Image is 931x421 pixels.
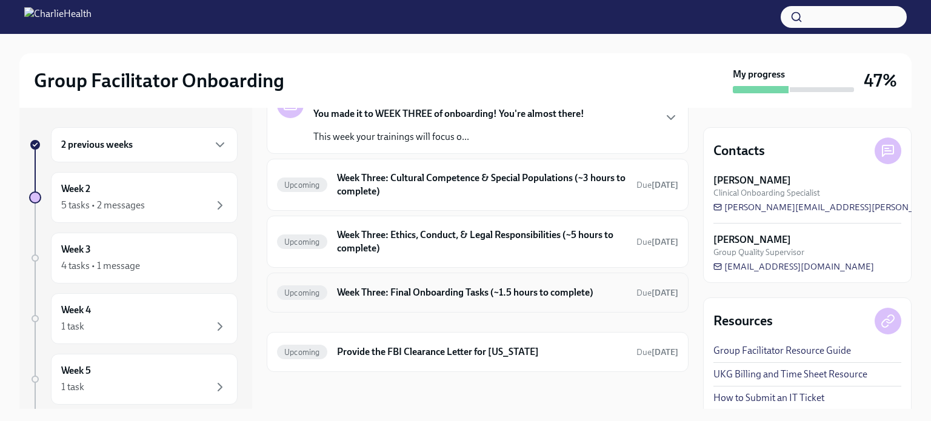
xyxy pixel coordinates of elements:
[313,130,584,144] p: This week your trainings will focus o...
[61,259,140,273] div: 4 tasks • 1 message
[636,346,678,358] span: October 21st, 2025 10:00
[337,171,627,198] h6: Week Three: Cultural Competence & Special Populations (~3 hours to complete)
[652,180,678,190] strong: [DATE]
[337,286,627,299] h6: Week Three: Final Onboarding Tasks (~1.5 hours to complete)
[61,243,91,256] h6: Week 3
[713,312,773,330] h4: Resources
[733,68,785,81] strong: My progress
[636,288,678,298] span: Due
[29,293,238,344] a: Week 41 task
[61,303,91,317] h6: Week 4
[277,181,327,190] span: Upcoming
[337,345,627,359] h6: Provide the FBI Clearance Letter for [US_STATE]
[61,364,91,377] h6: Week 5
[713,344,851,357] a: Group Facilitator Resource Guide
[277,288,327,297] span: Upcoming
[652,237,678,247] strong: [DATE]
[713,247,804,258] span: Group Quality Supervisor
[29,354,238,405] a: Week 51 task
[713,174,791,187] strong: [PERSON_NAME]
[636,237,678,247] span: Due
[277,237,327,247] span: Upcoming
[636,287,678,299] span: October 4th, 2025 10:00
[277,169,678,201] a: UpcomingWeek Three: Cultural Competence & Special Populations (~3 hours to complete)Due[DATE]
[61,138,133,151] h6: 2 previous weeks
[29,233,238,283] a: Week 34 tasks • 1 message
[313,108,584,119] strong: You made it to WEEK THREE of onboarding! You're almost there!
[277,342,678,362] a: UpcomingProvide the FBI Clearance Letter for [US_STATE]Due[DATE]
[277,226,678,257] a: UpcomingWeek Three: Ethics, Conduct, & Legal Responsibilities (~5 hours to complete)Due[DATE]
[337,228,627,255] h6: Week Three: Ethics, Conduct, & Legal Responsibilities (~5 hours to complete)
[61,199,145,212] div: 5 tasks • 2 messages
[51,127,238,162] div: 2 previous weeks
[277,283,678,302] a: UpcomingWeek Three: Final Onboarding Tasks (~1.5 hours to complete)Due[DATE]
[61,182,90,196] h6: Week 2
[636,347,678,357] span: Due
[34,68,284,93] h2: Group Facilitator Onboarding
[713,391,824,405] a: How to Submit an IT Ticket
[277,348,327,357] span: Upcoming
[636,180,678,190] span: Due
[713,233,791,247] strong: [PERSON_NAME]
[864,70,897,91] h3: 47%
[652,288,678,298] strong: [DATE]
[636,236,678,248] span: October 6th, 2025 10:00
[713,260,874,273] a: [EMAIL_ADDRESS][DOMAIN_NAME]
[61,320,84,333] div: 1 task
[29,172,238,223] a: Week 25 tasks • 2 messages
[652,347,678,357] strong: [DATE]
[636,179,678,191] span: October 6th, 2025 10:00
[24,7,92,27] img: CharlieHealth
[713,142,765,160] h4: Contacts
[713,187,820,199] span: Clinical Onboarding Specialist
[713,368,867,381] a: UKG Billing and Time Sheet Resource
[61,380,84,394] div: 1 task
